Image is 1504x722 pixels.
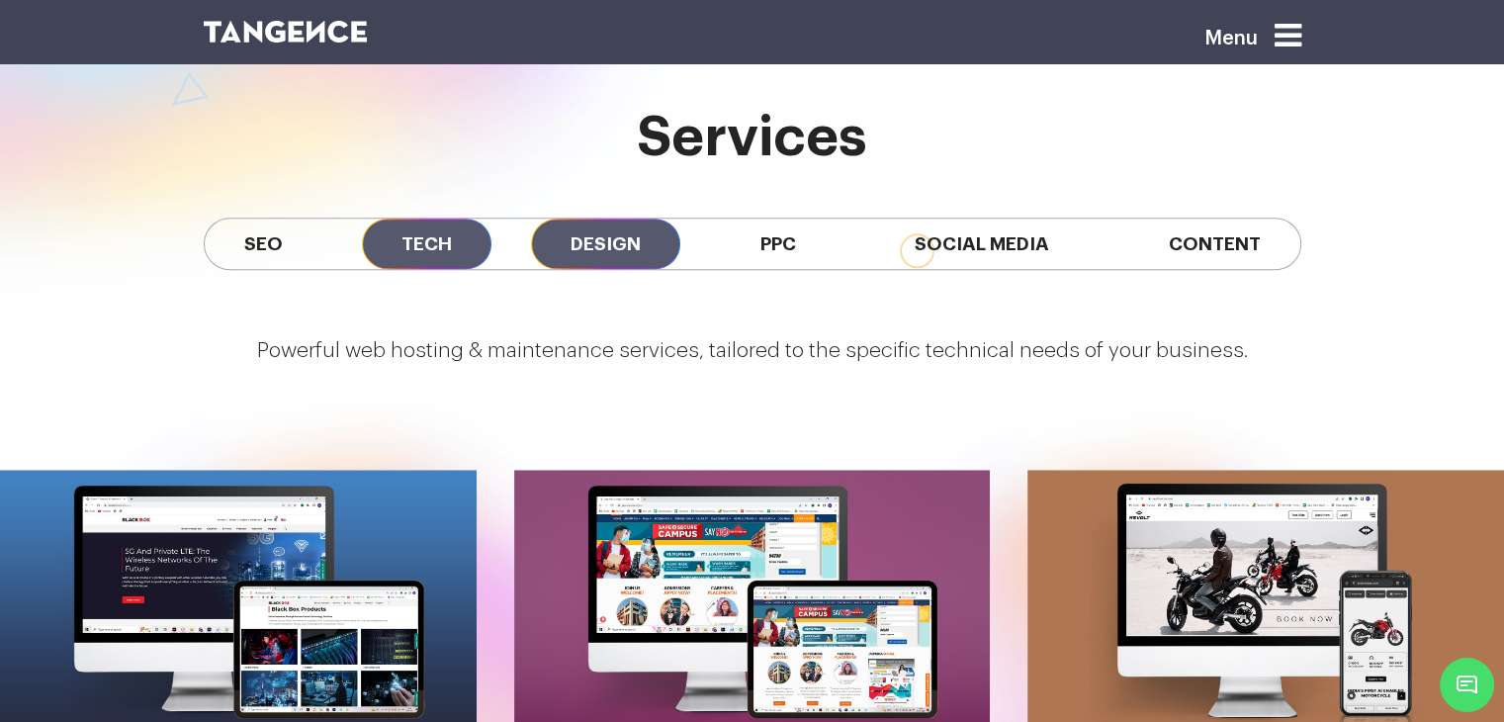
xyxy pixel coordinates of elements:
span: Tech [362,219,491,269]
span: PPC [721,219,836,269]
span: SEO [205,219,322,269]
span: Content [1128,219,1299,269]
h2: services [204,107,1301,168]
span: Social Media [875,219,1089,269]
span: Chat Widget [1440,658,1494,712]
span: Design [531,219,680,269]
img: logo SVG [204,21,368,43]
